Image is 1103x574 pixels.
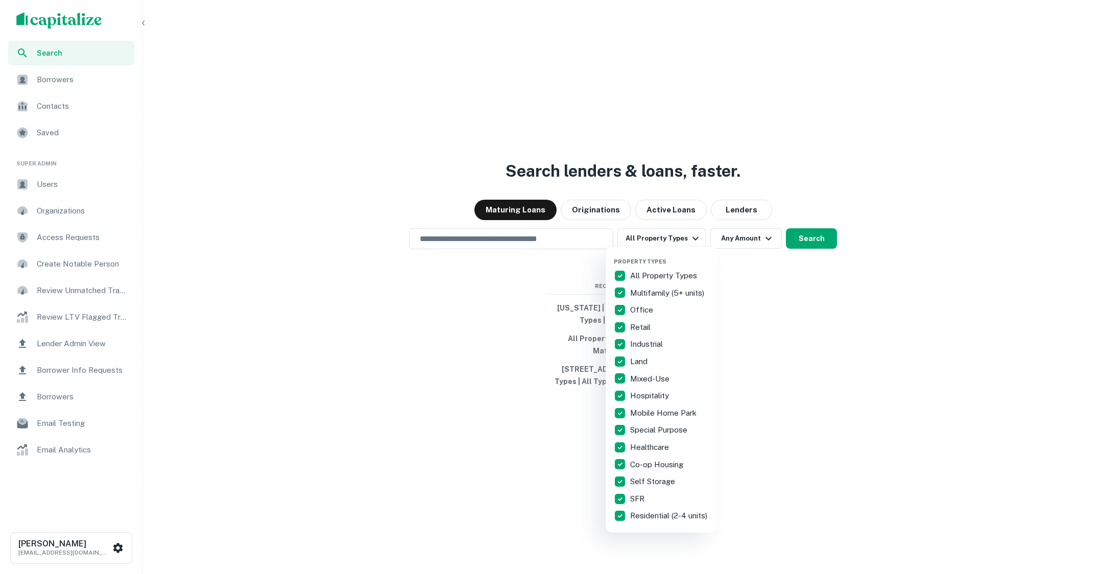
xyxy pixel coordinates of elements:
p: Office [630,304,655,316]
p: All Property Types [630,270,699,282]
p: Self Storage [630,475,677,488]
p: Healthcare [630,441,671,453]
p: Industrial [630,338,665,350]
p: Retail [630,321,653,333]
iframe: Chat Widget [1052,492,1103,541]
p: Co-op Housing [630,459,685,471]
p: Land [630,355,650,368]
p: Special Purpose [630,424,689,436]
span: Property Types [614,258,666,265]
p: Mixed-Use [630,373,672,385]
p: Residential (2-4 units) [630,510,709,522]
p: Multifamily (5+ units) [630,287,706,299]
p: Mobile Home Park [630,407,699,419]
p: Hospitality [630,390,671,402]
p: SFR [630,493,646,505]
